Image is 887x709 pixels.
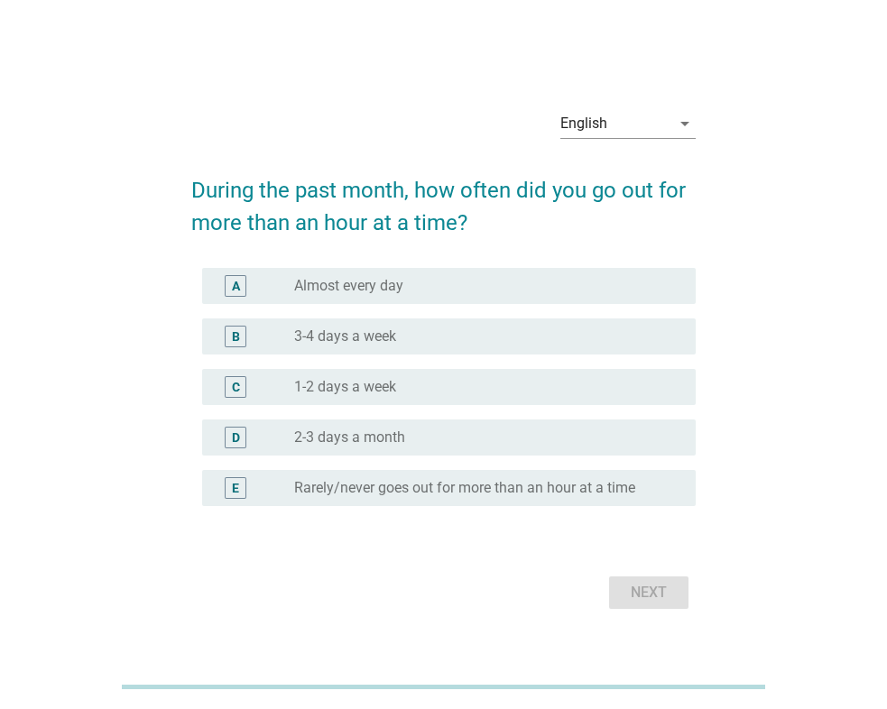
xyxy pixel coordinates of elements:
[232,479,239,498] div: E
[232,277,240,296] div: A
[232,327,240,346] div: B
[294,479,635,497] label: Rarely/never goes out for more than an hour at a time
[232,378,240,397] div: C
[294,277,403,295] label: Almost every day
[294,378,396,396] label: 1-2 days a week
[674,113,696,134] i: arrow_drop_down
[232,428,240,447] div: D
[294,327,396,345] label: 3-4 days a week
[294,428,405,447] label: 2-3 days a month
[560,115,607,132] div: English
[191,156,696,239] h2: During the past month, how often did you go out for more than an hour at a time?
